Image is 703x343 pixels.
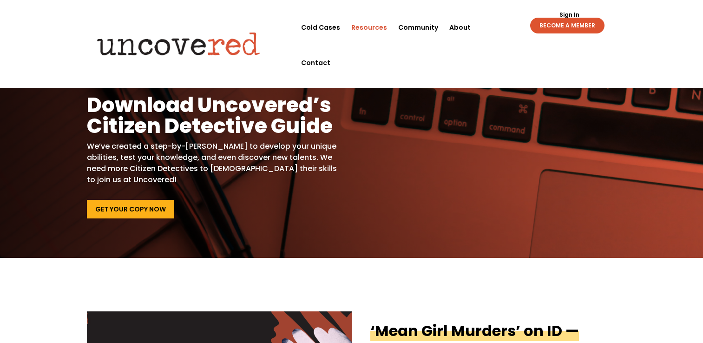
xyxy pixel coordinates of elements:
a: Get Your Copy Now [87,200,174,218]
img: Uncovered logo [89,26,268,62]
h1: Download Uncovered’s Citizen Detective Guide [87,94,337,141]
a: About [449,10,471,45]
a: Contact [301,45,330,80]
a: Sign In [554,12,585,18]
a: Cold Cases [301,10,340,45]
a: BECOME A MEMBER [530,18,604,33]
a: Community [398,10,438,45]
a: Resources [351,10,387,45]
p: We’ve created a step-by-[PERSON_NAME] to develop your unique abilities, test your knowledge, and ... [87,141,337,185]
